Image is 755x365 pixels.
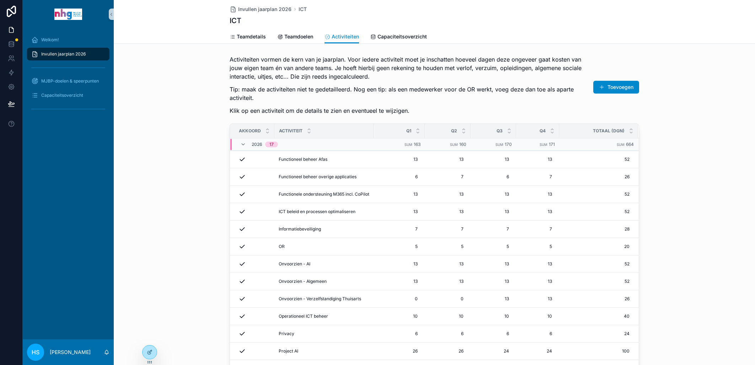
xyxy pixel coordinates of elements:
a: 26 [559,296,630,302]
a: Informatiebeveiliging [279,226,369,232]
span: 10 [381,313,418,319]
a: 13 [475,206,512,217]
a: 7 [475,223,512,235]
span: Akkoord [239,128,261,134]
a: 40 [559,313,630,319]
a: Invullen jaarplan 2026 [27,48,109,60]
a: 13 [520,276,555,287]
a: Functioneel beheer Afas [279,157,369,162]
span: 6 [523,331,552,337]
span: 5 [478,244,509,249]
span: 13 [432,261,464,267]
p: Klik op een activiteit om de details te zien en eventueel te wijzigen. [230,106,586,115]
span: Capaciteitsoverzicht [377,33,427,40]
span: 6 [478,174,509,180]
a: 52 [559,279,630,284]
a: 6 [475,328,512,339]
span: 20 [559,244,630,249]
span: 10 [523,313,552,319]
span: 13 [478,209,509,215]
a: 13 [378,189,421,200]
span: Onvoorzien - AI [279,261,310,267]
span: 5 [523,244,552,249]
a: 6 [520,328,555,339]
a: Project AI [279,348,369,354]
a: 13 [520,154,555,165]
a: 0 [429,293,466,305]
a: Capaciteitsoverzicht [27,89,109,102]
span: Q4 [540,128,546,134]
a: Onvoorzien - Verzelfstandiging Thuisarts [279,296,369,302]
span: Operationeel ICT beheer [279,313,328,319]
span: 2026 [252,142,262,147]
a: Invullen jaarplan 2026 [230,6,291,13]
a: ICT [299,6,307,13]
a: OR [279,244,369,249]
span: OR [279,244,285,249]
span: 13 [432,279,464,284]
span: 52 [559,209,630,215]
h1: ICT [230,16,241,26]
span: 664 [626,142,634,147]
small: Sum [405,143,412,147]
span: 10 [478,313,509,319]
a: Teamdoelen [277,30,313,44]
span: Teamdetails [237,33,266,40]
button: Toevoegen [593,81,639,94]
span: 13 [523,296,552,302]
a: 13 [520,293,555,305]
a: 6 [378,328,421,339]
a: 26 [378,345,421,357]
span: Invullen jaarplan 2026 [41,51,86,57]
span: 13 [478,157,509,162]
a: 13 [429,276,466,287]
a: 13 [378,154,421,165]
a: 13 [475,258,512,270]
a: 13 [475,154,512,165]
a: 0 [378,293,421,305]
span: 7 [523,226,552,232]
span: 13 [478,191,509,197]
a: 13 [475,189,512,200]
a: 6 [475,171,512,182]
a: 7 [520,223,555,235]
a: 13 [520,189,555,200]
span: 13 [523,261,552,267]
span: 7 [432,226,464,232]
span: Privacy [279,331,294,337]
a: 7 [429,171,466,182]
span: Informatiebeveiliging [279,226,321,232]
span: 13 [432,191,464,197]
small: Sum [496,143,503,147]
span: Invullen jaarplan 2026 [238,6,291,13]
span: Teamdoelen [284,33,313,40]
span: Q1 [406,128,411,134]
a: 5 [520,241,555,252]
a: 13 [378,276,421,287]
a: 24 [475,345,512,357]
small: Sum [617,143,625,147]
span: 7 [523,174,552,180]
span: Functionele ondersteuning M365 incl. CoPilot [279,191,369,197]
a: Welkom! [27,33,109,46]
a: 6 [378,171,421,182]
span: Functioneel beheer overige applicaties [279,174,357,180]
a: 52 [559,157,630,162]
span: 26 [432,348,464,354]
a: 6 [429,328,466,339]
span: Onvoorzien - Algemeen [279,279,327,284]
span: 24 [478,348,509,354]
a: 52 [559,261,630,267]
p: [PERSON_NAME] [50,349,91,356]
p: Tip: maak de activiteiten niet te gedetailleerd. Nog een tip: als een medewerker voor de OR werkt... [230,85,586,102]
span: Functioneel beheer Afas [279,157,327,162]
a: 100 [559,348,630,354]
a: 13 [429,154,466,165]
small: Sum [540,143,547,147]
span: 13 [523,279,552,284]
span: 24 [559,331,630,337]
